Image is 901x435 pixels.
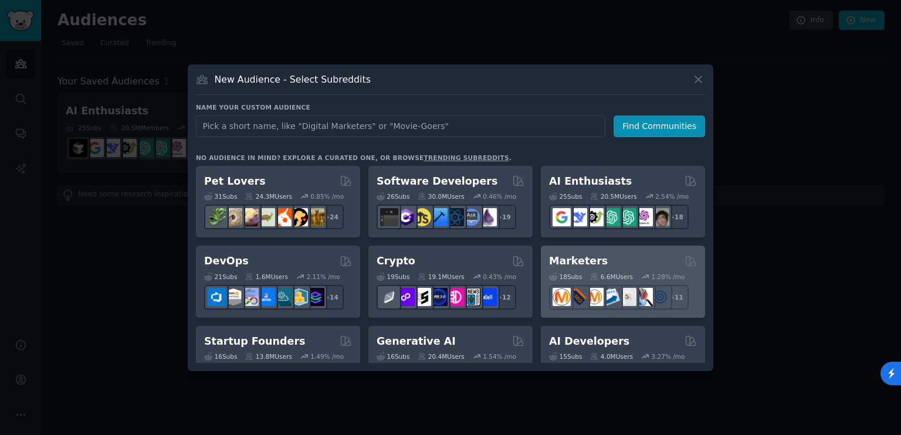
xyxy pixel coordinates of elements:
[553,208,571,226] img: GoogleGeminiAI
[429,288,448,306] img: web3
[224,208,242,226] img: ballpython
[307,273,340,281] div: 2.11 % /mo
[196,154,512,162] div: No audience in mind? Explore a curated one, or browse .
[245,352,292,361] div: 13.8M Users
[377,334,456,349] h2: Generative AI
[306,208,324,226] img: dogbreed
[319,285,344,310] div: + 14
[590,273,633,281] div: 6.6M Users
[245,273,288,281] div: 1.6M Users
[664,285,689,310] div: + 11
[569,288,587,306] img: bigseo
[273,208,292,226] img: cockatiel
[585,288,604,306] img: AskMarketing
[257,288,275,306] img: DevOpsLinks
[397,208,415,226] img: csharp
[204,174,266,189] h2: Pet Lovers
[204,334,305,349] h2: Startup Founders
[424,154,509,161] a: trending subreddits
[413,288,431,306] img: ethstaker
[462,288,480,306] img: CryptoNews
[310,192,344,200] div: 0.85 % /mo
[635,288,653,306] img: MarketingResearch
[479,288,497,306] img: defi_
[245,192,292,200] div: 24.3M Users
[273,288,292,306] img: platformengineering
[418,192,464,200] div: 30.0M Users
[618,208,636,226] img: chatgpt_prompts_
[310,352,344,361] div: 1.49 % /mo
[257,208,275,226] img: turtle
[413,208,431,226] img: learnjavascript
[380,208,398,226] img: software
[492,205,516,229] div: + 19
[208,208,226,226] img: herpetology
[397,288,415,306] img: 0xPolygon
[614,115,705,137] button: Find Communities
[377,174,497,189] h2: Software Developers
[290,208,308,226] img: PetAdvice
[602,208,620,226] img: chatgpt_promptDesign
[602,288,620,306] img: Emailmarketing
[651,288,669,306] img: OnlineMarketing
[377,273,409,281] div: 19 Sub s
[204,192,237,200] div: 31 Sub s
[241,208,259,226] img: leopardgeckos
[204,254,249,269] h2: DevOps
[418,352,464,361] div: 20.4M Users
[483,352,516,361] div: 1.54 % /mo
[655,192,689,200] div: 2.54 % /mo
[664,205,689,229] div: + 18
[224,288,242,306] img: AWS_Certified_Experts
[549,174,632,189] h2: AI Enthusiasts
[652,352,685,361] div: 3.27 % /mo
[549,192,582,200] div: 25 Sub s
[306,288,324,306] img: PlatformEngineers
[196,115,605,137] input: Pick a short name, like "Digital Marketers" or "Movie-Goers"
[290,288,308,306] img: aws_cdk
[618,288,636,306] img: googleads
[635,208,653,226] img: OpenAIDev
[446,208,464,226] img: reactnative
[492,285,516,310] div: + 12
[462,208,480,226] img: AskComputerScience
[549,352,582,361] div: 15 Sub s
[208,288,226,306] img: azuredevops
[204,273,237,281] div: 21 Sub s
[549,254,608,269] h2: Marketers
[380,288,398,306] img: ethfinance
[429,208,448,226] img: iOSProgramming
[204,352,237,361] div: 16 Sub s
[319,205,344,229] div: + 24
[377,352,409,361] div: 16 Sub s
[377,254,415,269] h2: Crypto
[549,334,629,349] h2: AI Developers
[483,273,516,281] div: 0.43 % /mo
[590,192,636,200] div: 20.5M Users
[652,273,685,281] div: 1.28 % /mo
[590,352,633,361] div: 4.0M Users
[196,103,705,111] h3: Name your custom audience
[377,192,409,200] div: 26 Sub s
[549,273,582,281] div: 18 Sub s
[446,288,464,306] img: defiblockchain
[241,288,259,306] img: Docker_DevOps
[215,73,371,86] h3: New Audience - Select Subreddits
[479,208,497,226] img: elixir
[651,208,669,226] img: ArtificalIntelligence
[569,208,587,226] img: DeepSeek
[483,192,516,200] div: 0.46 % /mo
[585,208,604,226] img: AItoolsCatalog
[418,273,464,281] div: 19.1M Users
[553,288,571,306] img: content_marketing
